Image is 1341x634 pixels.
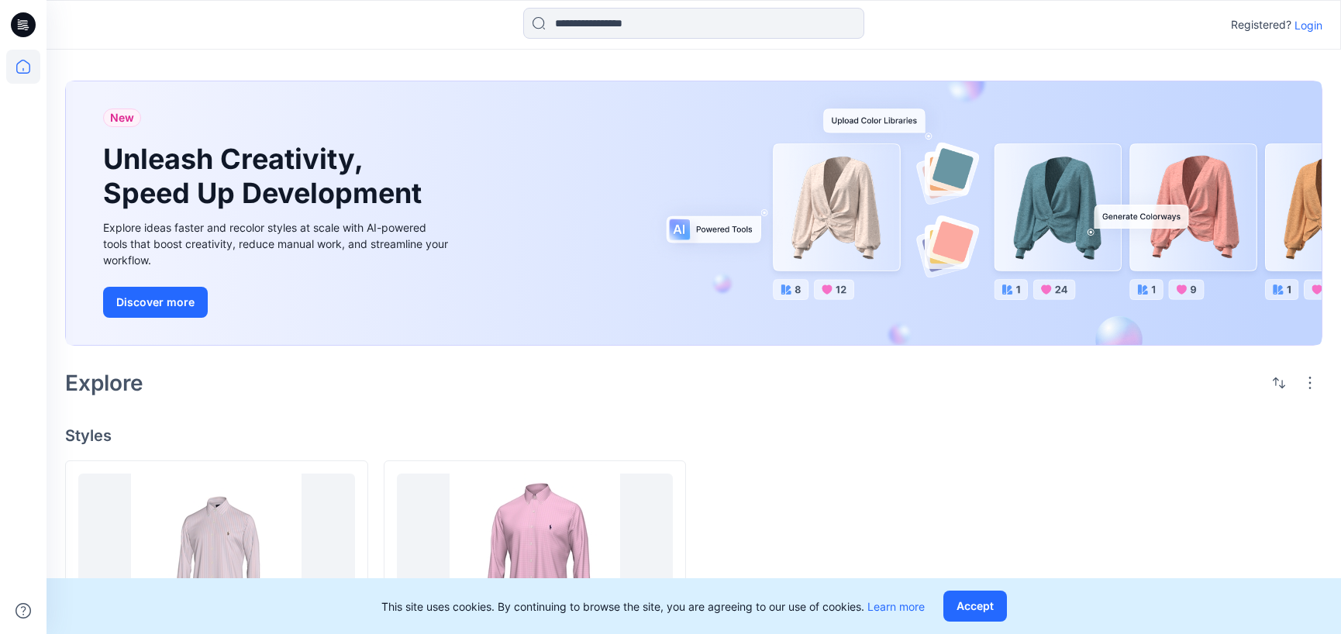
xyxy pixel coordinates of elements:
a: Learn more [867,600,925,613]
a: Discover more [103,287,452,318]
p: Registered? [1231,16,1291,34]
p: This site uses cookies. By continuing to browse the site, you are agreeing to our use of cookies. [381,598,925,615]
h4: Styles [65,426,1322,445]
h2: Explore [65,370,143,395]
p: Login [1294,17,1322,33]
span: New [110,109,134,127]
button: Discover more [103,287,208,318]
div: Explore ideas faster and recolor styles at scale with AI-powered tools that boost creativity, red... [103,219,452,268]
button: Accept [943,591,1007,622]
h1: Unleash Creativity, Speed Up Development [103,143,429,209]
